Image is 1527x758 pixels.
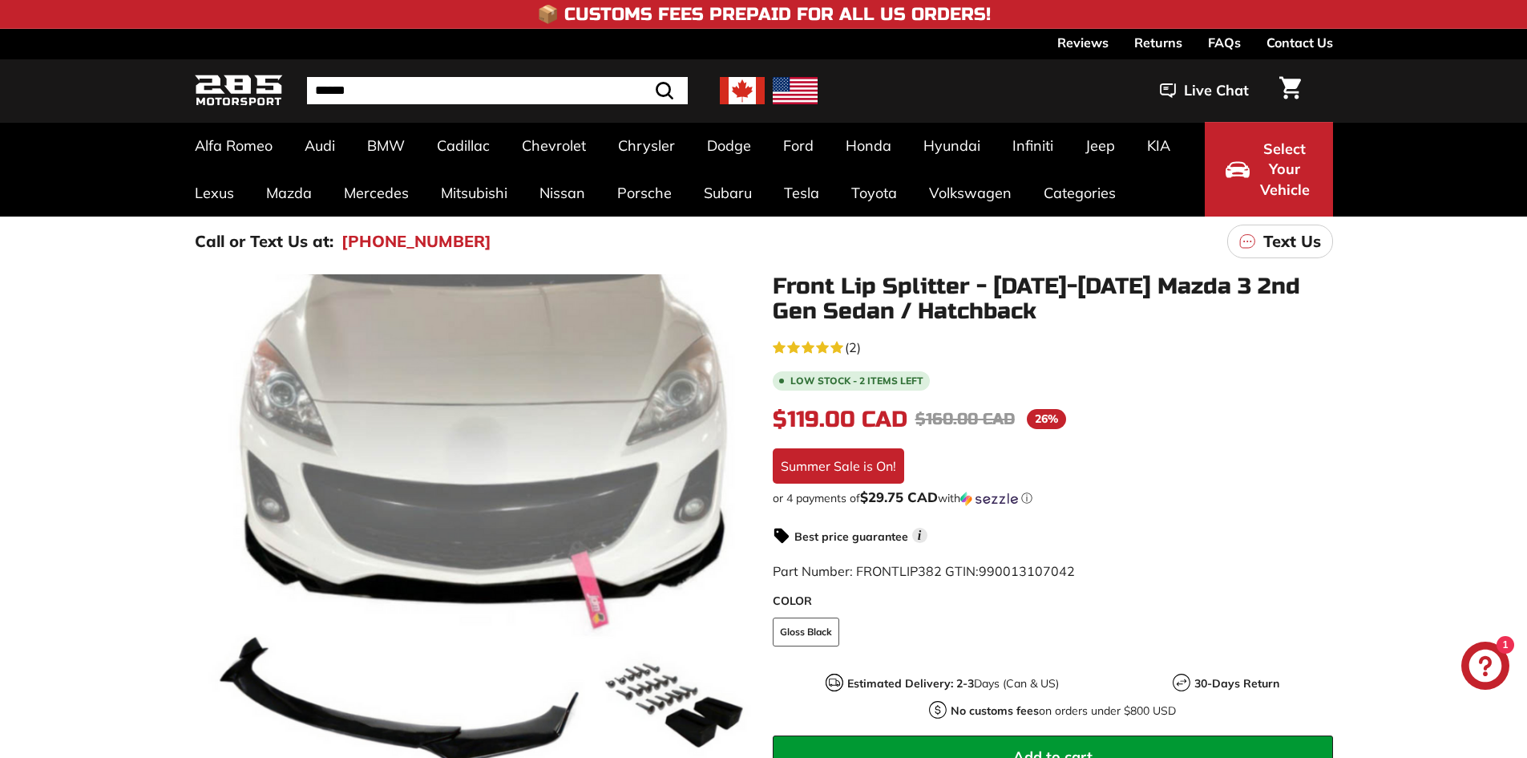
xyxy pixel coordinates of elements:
a: Dodge [691,122,767,169]
a: FAQs [1208,29,1241,56]
button: Select Your Vehicle [1205,122,1333,217]
input: Search [307,77,688,104]
a: [PHONE_NUMBER] [341,229,491,253]
span: Part Number: FRONTLIP382 GTIN: [773,563,1075,579]
h4: 📦 Customs Fees Prepaid for All US Orders! [537,5,991,24]
a: Returns [1134,29,1182,56]
p: Text Us [1263,229,1321,253]
img: Logo_285_Motorsport_areodynamics_components [195,72,283,110]
a: Mazda [250,169,328,217]
a: Tesla [768,169,835,217]
strong: Best price guarantee [794,529,908,544]
img: Sezzle [960,492,1018,506]
a: Contact Us [1266,29,1333,56]
strong: 30-Days Return [1194,676,1279,691]
a: Alfa Romeo [179,122,289,169]
p: on orders under $800 USD [951,703,1176,719]
a: Audi [289,122,351,169]
button: Live Chat [1139,71,1270,111]
a: Cadillac [421,122,506,169]
a: Jeep [1069,122,1131,169]
a: Chrysler [602,122,691,169]
p: Days (Can & US) [847,675,1059,692]
a: Honda [830,122,907,169]
a: Toyota [835,169,913,217]
h1: Front Lip Splitter - [DATE]-[DATE] Mazda 3 2nd Gen Sedan / Hatchback [773,274,1333,324]
a: Subaru [688,169,768,217]
span: Low stock - 2 items left [790,376,923,386]
a: BMW [351,122,421,169]
a: Reviews [1057,29,1109,56]
a: Lexus [179,169,250,217]
span: Live Chat [1184,80,1249,101]
a: Porsche [601,169,688,217]
strong: No customs fees [951,703,1039,718]
a: Mitsubishi [425,169,523,217]
span: 26% [1027,409,1066,429]
span: i [912,528,927,543]
span: $160.00 CAD [915,409,1015,429]
a: Infiniti [996,122,1069,169]
a: 5.0 rating (2 votes) [773,336,1333,357]
span: 990013107042 [979,563,1075,579]
a: Categories [1028,169,1132,217]
div: or 4 payments of$29.75 CADwithSezzle Click to learn more about Sezzle [773,490,1333,506]
inbox-online-store-chat: Shopify online store chat [1456,642,1514,694]
div: Summer Sale is On! [773,448,904,484]
a: Nissan [523,169,601,217]
span: $119.00 CAD [773,406,907,433]
a: Chevrolet [506,122,602,169]
a: Hyundai [907,122,996,169]
label: COLOR [773,593,1333,610]
span: Select Your Vehicle [1258,139,1312,201]
p: Call or Text Us at: [195,229,333,253]
a: Volkswagen [913,169,1028,217]
span: $29.75 CAD [860,488,938,505]
strong: Estimated Delivery: 2-3 [847,676,974,691]
a: Text Us [1227,225,1333,258]
a: Cart [1270,63,1311,118]
a: KIA [1131,122,1186,169]
div: or 4 payments of with [773,490,1333,506]
a: Ford [767,122,830,169]
a: Mercedes [328,169,425,217]
span: (2) [845,338,861,357]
